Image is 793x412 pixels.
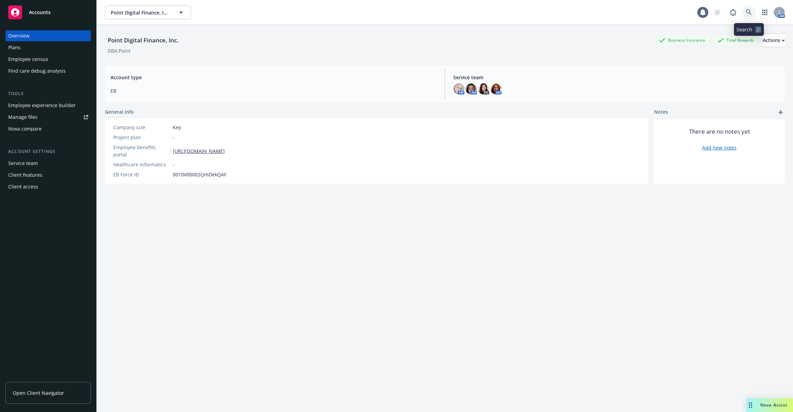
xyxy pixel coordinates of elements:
a: Report a Bug [726,6,740,19]
img: photo [478,83,489,94]
a: Client access [6,181,91,192]
div: Project plan [113,134,170,141]
a: Manage files [6,112,91,123]
span: 0010V00002QmDekQAF [173,171,226,178]
span: Nova Assist [760,402,787,408]
a: Nova compare [6,123,91,134]
div: DBA: Point [108,47,130,54]
a: Find care debug analysis [6,65,91,76]
a: Search [742,6,756,19]
div: EB Force ID [113,171,170,178]
span: Key [173,124,181,131]
a: add [776,108,785,116]
span: EB [110,87,436,94]
div: Business Insurance [656,36,709,44]
a: Employee experience builder [6,100,91,111]
div: Point Digital Finance, Inc. [105,36,181,45]
div: Company size [113,124,170,131]
button: Point Digital Finance, Inc. [105,6,191,19]
span: General info [105,108,134,115]
div: Total Rewards [714,36,757,44]
img: photo [453,83,464,94]
span: - [173,161,175,168]
div: Healthcare Informatics [113,161,170,168]
div: Nova compare [8,123,42,134]
a: Employee census [6,54,91,65]
span: There are no notes yet [689,127,750,136]
div: Account settings [6,148,91,155]
div: Drag to move [746,398,755,412]
span: Point Digital Finance, Inc. [111,9,170,16]
a: [URL][DOMAIN_NAME] [173,147,225,155]
a: Switch app [758,6,772,19]
div: Tools [6,90,91,97]
a: Plans [6,42,91,53]
span: Notes [654,108,668,116]
div: Employee benefits portal [113,144,170,158]
span: Account type [110,74,436,81]
div: Plans [8,42,21,53]
div: Overview [8,30,30,41]
span: Accounts [29,10,51,15]
div: Employee experience builder [8,100,76,111]
div: Service team [8,158,38,169]
a: Client features [6,169,91,181]
a: Overview [6,30,91,41]
button: Actions [763,33,785,47]
div: Client features [8,169,42,181]
span: Service team [453,74,779,81]
a: Service team [6,158,91,169]
img: photo [466,83,477,94]
div: Client access [8,181,38,192]
a: Add new notes [702,144,737,151]
button: Nova Assist [746,398,793,412]
div: Find care debug analysis [8,65,66,76]
div: Actions [763,34,785,47]
span: Open Client Navigator [13,389,64,396]
span: - [173,134,175,141]
a: Accounts [6,3,91,22]
div: Manage files [8,112,38,123]
div: Employee census [8,54,48,65]
img: photo [490,83,501,94]
a: Start snowing [710,6,724,19]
